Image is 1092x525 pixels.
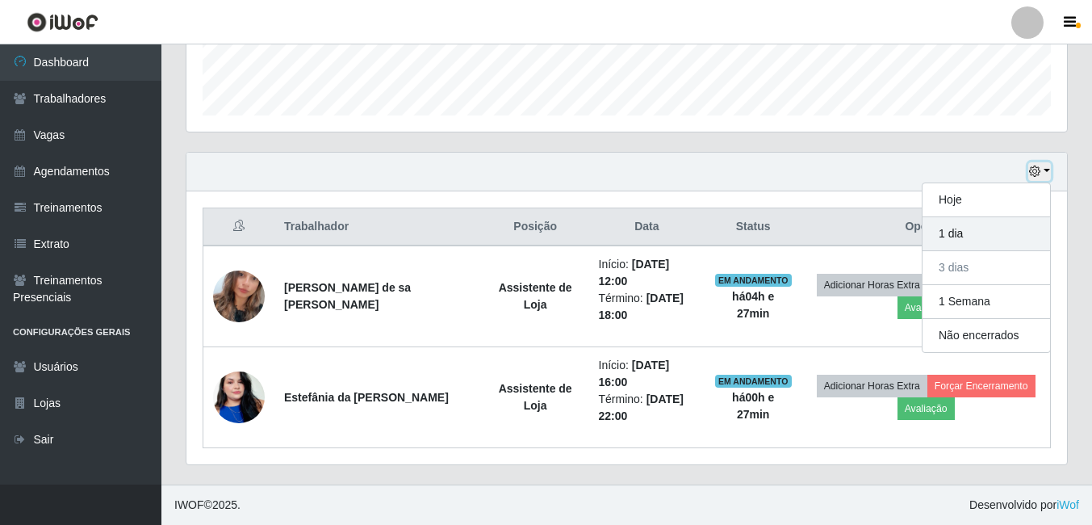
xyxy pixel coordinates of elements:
li: Início: [599,256,696,290]
button: 1 dia [923,217,1050,251]
li: Término: [599,391,696,425]
time: [DATE] 16:00 [599,359,670,388]
li: Início: [599,357,696,391]
span: IWOF [174,498,204,511]
span: © 2025 . [174,497,241,514]
strong: há 00 h e 27 min [732,391,774,421]
time: [DATE] 12:00 [599,258,670,288]
th: Trabalhador [274,208,482,246]
button: Avaliação [897,397,955,420]
button: 3 dias [923,251,1050,285]
button: Avaliação [897,296,955,319]
button: 1 Semana [923,285,1050,319]
strong: Assistente de Loja [499,382,572,412]
li: Término: [599,290,696,324]
img: CoreUI Logo [27,12,98,32]
span: EM ANDAMENTO [715,375,792,388]
button: Adicionar Horas Extra [817,274,927,296]
strong: Assistente de Loja [499,281,572,311]
strong: Estefânia da [PERSON_NAME] [284,391,449,404]
button: Forçar Encerramento [927,375,1036,397]
img: 1705535567021.jpeg [213,351,265,443]
th: Opções [801,208,1050,246]
th: Data [589,208,705,246]
strong: [PERSON_NAME] de sa [PERSON_NAME] [284,281,411,311]
span: Desenvolvido por [969,497,1079,514]
span: EM ANDAMENTO [715,274,792,287]
img: 1743766773792.jpeg [213,250,265,342]
button: Hoje [923,183,1050,217]
strong: há 04 h e 27 min [732,290,774,320]
a: iWof [1056,498,1079,511]
th: Status [705,208,801,246]
button: Adicionar Horas Extra [817,375,927,397]
th: Posição [482,208,589,246]
button: Não encerrados [923,319,1050,352]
